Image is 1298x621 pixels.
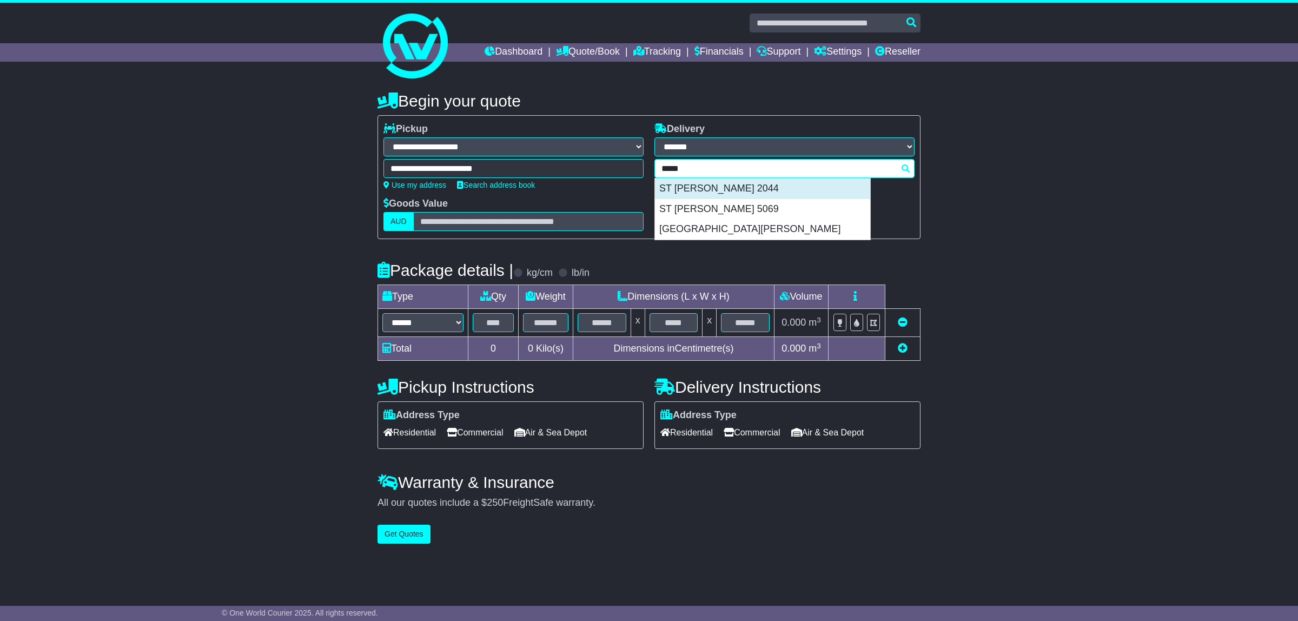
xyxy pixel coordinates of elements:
span: 0.000 [782,317,806,328]
label: kg/cm [527,267,553,279]
label: Address Type [383,409,460,421]
label: AUD [383,212,414,231]
span: Air & Sea Depot [791,424,864,441]
h4: Begin your quote [378,92,920,110]
td: Volume [774,285,828,309]
span: © One World Courier 2025. All rights reserved. [222,609,378,617]
span: Residential [383,424,436,441]
td: Kilo(s) [519,337,573,361]
button: Get Quotes [378,525,431,544]
span: m [809,317,821,328]
h4: Delivery Instructions [654,378,920,396]
a: Support [757,43,800,62]
sup: 3 [817,342,821,350]
h4: Pickup Instructions [378,378,644,396]
td: 0 [468,337,519,361]
label: lb/in [572,267,590,279]
div: ST [PERSON_NAME] 5069 [655,199,870,220]
span: Commercial [724,424,780,441]
h4: Warranty & Insurance [378,473,920,491]
span: Air & Sea Depot [514,424,587,441]
td: Qty [468,285,519,309]
label: Address Type [660,409,737,421]
span: Commercial [447,424,503,441]
td: Weight [519,285,573,309]
sup: 3 [817,316,821,324]
a: Financials [694,43,744,62]
td: Total [378,337,468,361]
typeahead: Please provide city [654,159,915,178]
a: Add new item [898,343,908,354]
a: Search address book [457,181,535,189]
a: Use my address [383,181,446,189]
div: [GEOGRAPHIC_DATA][PERSON_NAME] [655,219,870,240]
a: Reseller [875,43,920,62]
span: m [809,343,821,354]
label: Goods Value [383,198,448,210]
h4: Package details | [378,261,513,279]
div: All our quotes include a $ FreightSafe warranty. [378,497,920,509]
a: Quote/Book [556,43,620,62]
span: 250 [487,497,503,508]
td: x [703,309,717,337]
label: Delivery [654,123,705,135]
td: Dimensions in Centimetre(s) [573,337,774,361]
label: Pickup [383,123,428,135]
td: Dimensions (L x W x H) [573,285,774,309]
a: Remove this item [898,317,908,328]
td: Type [378,285,468,309]
span: 0 [528,343,533,354]
span: 0.000 [782,343,806,354]
a: Dashboard [485,43,542,62]
span: Residential [660,424,713,441]
a: Tracking [633,43,681,62]
td: x [631,309,645,337]
div: ST [PERSON_NAME] 2044 [655,179,870,199]
a: Settings [814,43,862,62]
